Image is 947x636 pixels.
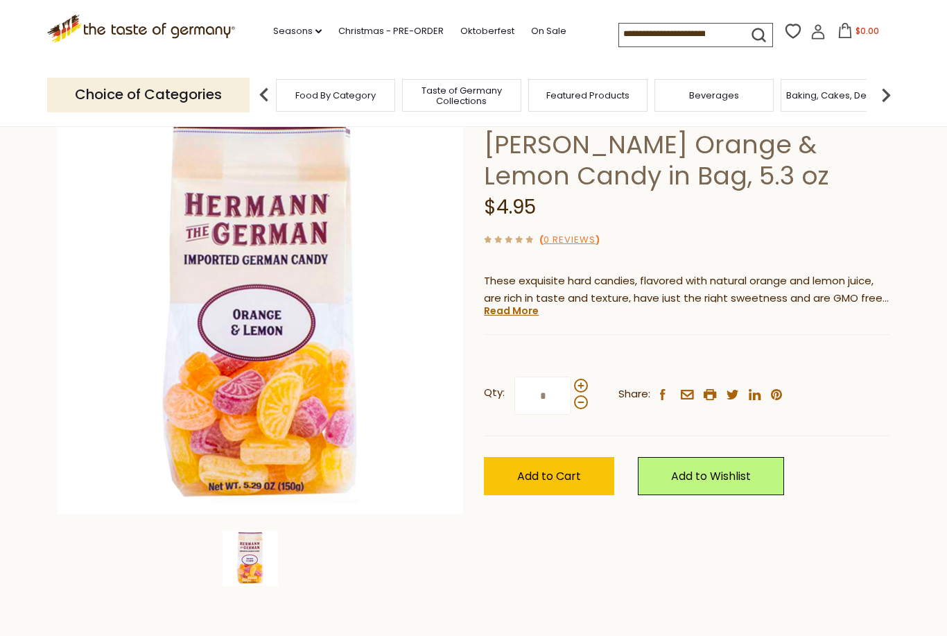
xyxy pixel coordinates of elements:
[460,24,514,39] a: Oktoberfest
[638,457,784,495] a: Add to Wishlist
[484,304,539,318] a: Read More
[828,23,887,44] button: $0.00
[517,468,581,484] span: Add to Cart
[484,457,614,495] button: Add to Cart
[618,386,650,403] span: Share:
[546,90,629,101] a: Featured Products
[484,384,505,402] strong: Qty:
[250,81,278,109] img: previous arrow
[514,377,571,415] input: Qty:
[872,81,900,109] img: next arrow
[544,233,596,248] a: 0 Reviews
[484,194,536,221] span: $4.95
[406,85,517,106] a: Taste of Germany Collections
[531,24,566,39] a: On Sale
[484,129,889,191] h1: [PERSON_NAME] Orange & Lemon Candy in Bag, 5.3 oz
[689,90,739,101] a: Beverages
[786,90,894,101] a: Baking, Cakes, Desserts
[223,531,278,586] img: Hermann Orange Lemon Candy
[338,24,444,39] a: Christmas - PRE-ORDER
[58,109,463,515] img: Hermann Orange Lemon Candy
[295,90,376,101] a: Food By Category
[484,273,889,307] p: These exquisite hard candies, flavored with natural orange and lemon juice, are rich in taste and...
[273,24,322,39] a: Seasons
[47,78,250,112] p: Choice of Categories
[855,25,879,37] span: $0.00
[539,233,600,246] span: ( )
